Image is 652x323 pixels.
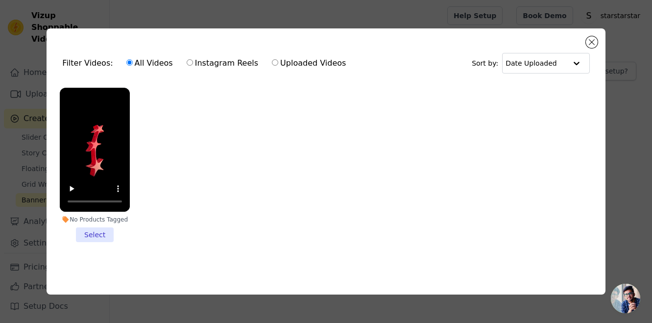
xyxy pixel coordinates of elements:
div: Sort by: [472,53,590,74]
button: Close modal [586,36,598,48]
div: Conversa aberta [611,284,640,313]
label: Uploaded Videos [271,57,346,70]
div: No Products Tagged [60,216,130,224]
label: Instagram Reels [186,57,259,70]
div: Filter Videos: [62,52,351,75]
label: All Videos [126,57,173,70]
